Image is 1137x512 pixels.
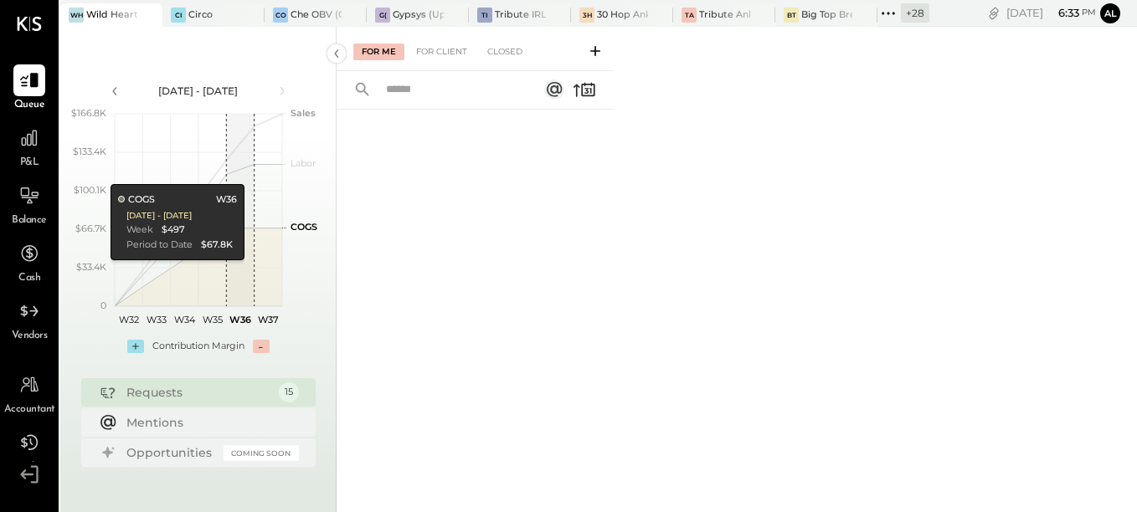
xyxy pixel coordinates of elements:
div: $497 [161,223,184,237]
div: G( [375,8,390,23]
span: Accountant [4,402,55,417]
div: Period to Date [126,238,192,252]
text: W35 [202,314,222,325]
text: W37 [257,314,278,325]
span: Balance [12,213,47,228]
div: Circo [188,8,213,22]
span: Vendors [12,329,48,344]
text: $66.7K [75,223,106,234]
div: COGS [117,193,154,207]
span: Tasks [18,460,41,475]
div: Gypsys (Up Cincinnati LLC) - Ignite [393,8,444,22]
div: BT [784,8,799,23]
div: $67.8K [200,238,232,252]
div: Mentions [126,414,291,431]
span: Queue [14,98,45,113]
text: $100.1K [74,184,106,196]
text: $166.8K [71,107,106,119]
div: Tribute IRL [495,8,546,22]
div: CO [273,8,288,23]
div: [DATE] - [DATE] [126,210,191,222]
div: [DATE] - [DATE] [127,84,270,98]
a: Vendors [1,295,58,344]
div: 30 Hop Ankeny [597,8,648,22]
a: Tasks [1,427,58,475]
div: TA [682,8,697,23]
div: TI [477,8,492,23]
div: W36 [215,193,236,207]
text: W33 [147,314,167,325]
text: $133.4K [73,146,106,157]
div: Contribution Margin [152,340,244,353]
a: Balance [1,180,58,228]
div: + 28 [901,3,929,23]
text: $33.4K [76,261,106,273]
a: Queue [1,64,58,113]
text: W36 [229,314,251,325]
div: For Client [408,44,476,60]
div: Closed [479,44,531,60]
div: [DATE] [1006,5,1096,21]
div: Tribute Ankeny [699,8,750,22]
div: WH [69,8,84,23]
button: Al [1100,3,1120,23]
div: Requests [126,384,270,401]
div: Week [126,223,152,237]
span: Cash [18,271,40,286]
a: P&L [1,122,58,171]
text: Sales [291,107,316,119]
text: Labor [291,157,316,169]
div: Big Top Brewing [801,8,852,22]
text: 0 [100,300,106,311]
div: Coming Soon [224,445,299,461]
div: Che OBV (Che OBV LLC) - Ignite [291,8,342,22]
div: copy link [985,4,1002,22]
div: Ci [171,8,186,23]
div: Opportunities [126,444,215,461]
text: COGS [291,221,317,233]
div: 3H [579,8,594,23]
span: P&L [20,156,39,171]
a: Accountant [1,369,58,417]
div: For Me [353,44,404,60]
span: 6 : 33 [1046,5,1079,21]
text: W32 [118,314,138,325]
div: Wild Heart Brewing Company [86,8,137,22]
text: W34 [173,314,195,325]
div: - [253,340,270,353]
div: + [127,340,144,353]
span: pm [1082,7,1096,18]
div: 15 [279,382,299,402]
a: Cash [1,238,58,286]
